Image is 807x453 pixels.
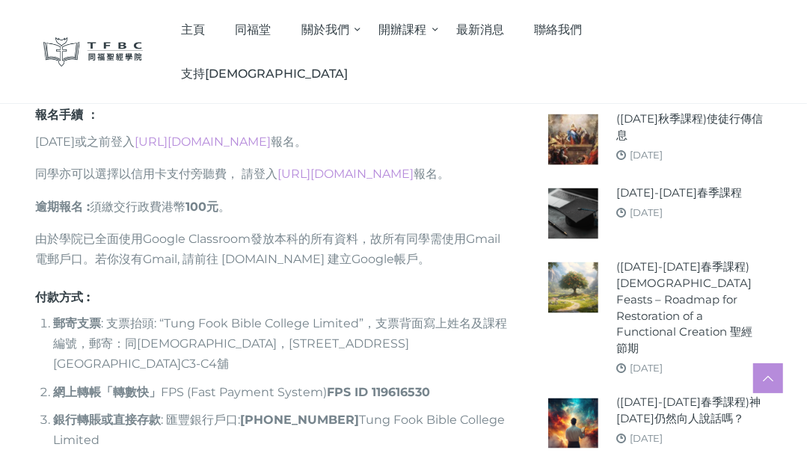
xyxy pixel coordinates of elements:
strong: 報名手續 ： [36,108,99,122]
span: 開辦課程 [379,22,427,37]
p: 同學亦可以選擇以信用卡支付旁聽費， 請登入 報名。 [36,164,511,184]
img: (2024-25年春季課程) Biblical Feasts – Roadmap for Restoration of a Functional Creation 聖經節期 [548,262,598,312]
img: 同福聖經學院 TFBC [43,37,144,67]
strong: FPS ID 119616530 [328,386,431,400]
a: 開辦課程 [363,7,441,52]
strong: 逾期報名 : [36,200,90,214]
a: ([DATE]-[DATE]春季課程) [DEMOGRAPHIC_DATA] Feasts – Roadmap for Restoration of a Functional Creation ... [616,259,764,357]
li: : 支票抬頭: “Tung Fook Bible College Limited”，支票背面寫上姓名及課程編號，郵寄：同[DEMOGRAPHIC_DATA]，[STREET_ADDRESS][G... [54,314,511,375]
span: 存款 [138,413,162,428]
strong: 銀行轉賬或直接 [54,413,162,428]
span: 聯絡我們 [535,22,583,37]
img: (2025年秋季課程)使徒行傳信息 [548,114,598,164]
a: [URL][DOMAIN_NAME] [278,167,414,181]
img: (2024-25年春季課程)神今天仍然向人說話嗎？ [548,398,598,449]
span: 同福堂 [235,22,271,37]
a: 最新消息 [441,7,520,52]
span: 關於我們 [301,22,349,37]
strong: [PHONE_NUMBER] [241,413,360,428]
a: 支持[DEMOGRAPHIC_DATA] [165,52,363,96]
a: 同福堂 [220,7,286,52]
a: [DATE]-[DATE]春季課程 [616,185,742,201]
span: 最新消息 [456,22,504,37]
span: 支持[DEMOGRAPHIC_DATA] [181,67,348,81]
li: : 匯豐銀行戶口: Tung Fook Bible College Limited [54,410,511,451]
span: 主頁 [181,22,205,37]
a: ([DATE]-[DATE]春季課程)神[DATE]仍然向人說話嗎？ [616,395,764,428]
p: 由於學院已全面使用Google Classroom發放本科的所有資料，故所有同學需使用Gmail電郵戶口。若你沒有Gmail, 請前往 [DOMAIN_NAME] 建立Google帳戶。 [36,229,511,269]
a: [URL][DOMAIN_NAME] [135,135,271,149]
strong: 網上轉帳「轉數快」 [54,386,162,400]
a: [DATE] [630,363,663,375]
a: ([DATE]秋季課程)使徒行傳信息 [616,111,764,144]
img: 2024-25年春季課程 [548,188,598,238]
b: 付款方式 : [36,290,90,304]
a: 聯絡我們 [519,7,598,52]
a: Scroll to top [753,363,783,393]
a: [DATE] [630,433,663,445]
strong: 100元 [186,200,219,214]
a: [DATE] [630,206,663,218]
a: 主頁 [165,7,220,52]
p: [DATE]或之前登入 報名。 [36,132,511,152]
li: FPS (Fast Payment System) [54,383,511,403]
a: 關於我們 [286,7,364,52]
a: [DATE] [630,149,663,161]
p: 須繳交行政費港幣 。 [36,197,511,217]
strong: 郵寄支票 [54,317,102,331]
